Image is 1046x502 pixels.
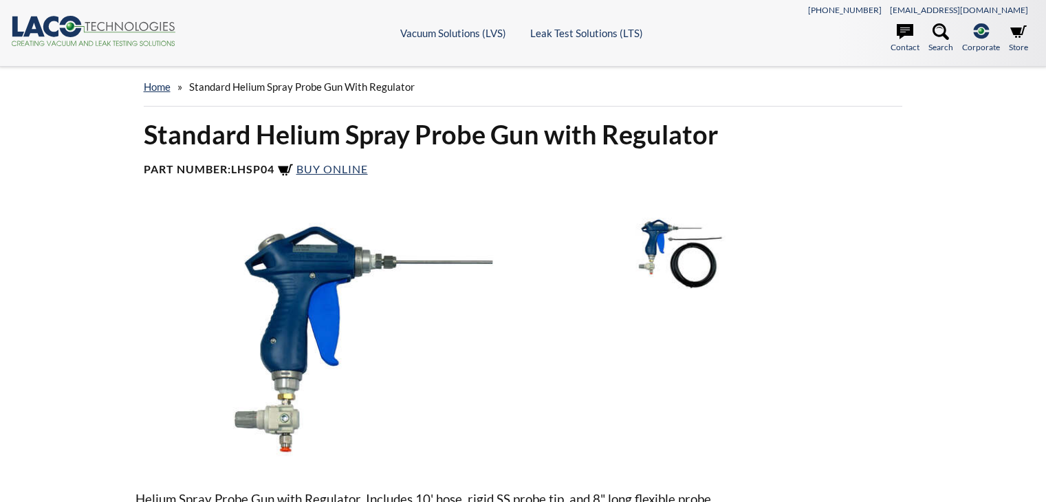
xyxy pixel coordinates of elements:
[189,80,415,93] span: Standard Helium Spray Probe Gun with Regulator
[530,27,643,39] a: Leak Test Solutions (LTS)
[144,67,903,107] div: »
[1009,23,1028,54] a: Store
[600,212,749,295] img: Helium Spray Probe Kit
[400,27,506,39] a: Vacuum Solutions (LVS)
[231,162,274,175] b: LHSP04
[144,162,903,179] h4: Part Number:
[928,23,953,54] a: Search
[144,80,171,93] a: home
[296,162,368,175] span: Buy Online
[808,5,882,15] a: [PHONE_NUMBER]
[890,5,1028,15] a: [EMAIL_ADDRESS][DOMAIN_NAME]
[891,23,919,54] a: Contact
[144,118,903,151] h1: Standard Helium Spray Probe Gun with Regulator
[277,162,368,175] a: Buy Online
[135,212,590,467] img: Helium Spray Probe
[962,41,1000,54] span: Corporate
